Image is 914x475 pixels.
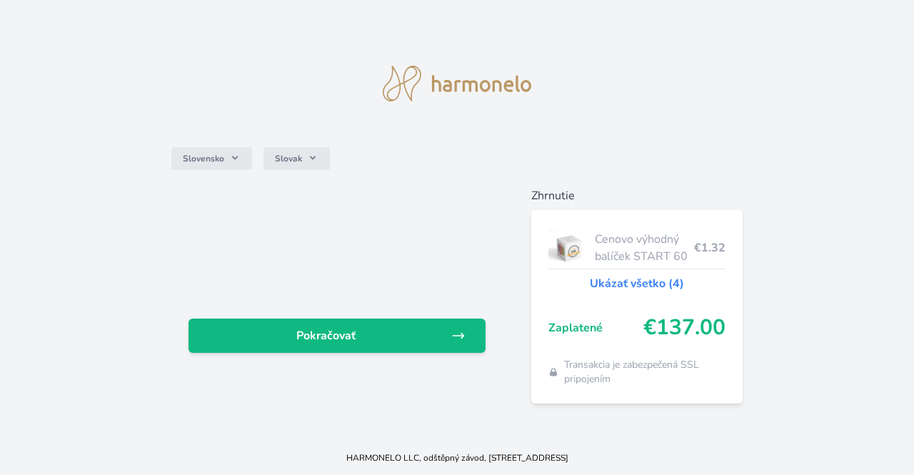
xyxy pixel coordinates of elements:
[383,66,531,101] img: logo.svg
[275,153,302,164] span: Slovak
[189,319,486,353] a: Pokračovať
[548,319,643,336] span: Zaplatené
[590,275,684,292] a: Ukázať všetko (4)
[531,187,743,204] h6: Zhrnutie
[694,239,725,256] span: €1.32
[564,358,725,386] span: Transakcia je zabezpečená SSL pripojením
[263,147,330,170] button: Slovak
[200,327,451,344] span: Pokračovať
[595,231,694,265] span: Cenovo výhodný balíček START 60
[171,147,252,170] button: Slovensko
[183,153,224,164] span: Slovensko
[548,230,589,266] img: start.jpg
[643,315,725,341] span: €137.00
